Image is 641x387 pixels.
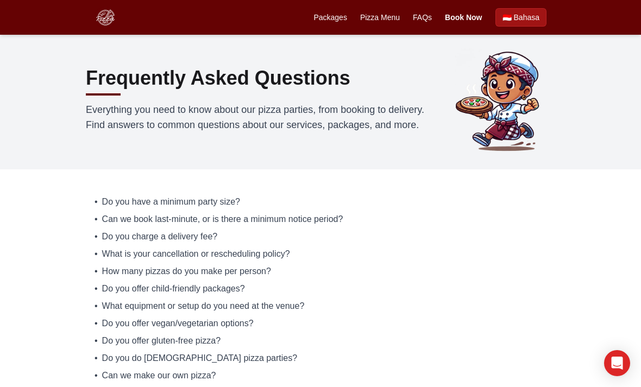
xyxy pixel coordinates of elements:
[95,265,546,278] a: • How many pizzas do you make per person?
[102,352,298,365] span: Do you do [DEMOGRAPHIC_DATA] pizza parties?
[86,67,350,89] h1: Frequently Asked Questions
[360,12,400,23] a: Pizza Menu
[102,369,216,382] span: Can we make our own pizza?
[102,282,245,295] span: Do you offer child-friendly packages?
[95,7,116,28] img: Bali Pizza Party Logo
[95,317,98,330] span: •
[95,265,98,278] span: •
[102,195,240,208] span: Do you have a minimum party size?
[95,334,546,347] a: • Do you offer gluten-free pizza?
[95,282,98,295] span: •
[445,12,482,23] a: Book Now
[102,265,271,278] span: How many pizzas do you make per person?
[102,317,254,330] span: Do you offer vegan/vegetarian options?
[86,102,438,132] p: Everything you need to know about our pizza parties, from booking to delivery. Find answers to co...
[604,350,630,376] div: Open Intercom Messenger
[95,248,98,261] span: •
[313,12,347,23] a: Packages
[102,213,343,226] span: Can we book last-minute, or is there a minimum notice period?
[95,317,546,330] a: • Do you offer vegan/vegetarian options?
[95,195,98,208] span: •
[95,300,98,313] span: •
[95,213,546,226] a: • Can we book last-minute, or is there a minimum notice period?
[514,12,539,23] span: Bahasa
[102,230,218,243] span: Do you charge a delivery fee?
[95,248,546,261] a: • What is your cancellation or rescheduling policy?
[95,282,546,295] a: • Do you offer child-friendly packages?
[95,352,98,365] span: •
[95,230,546,243] a: • Do you charge a delivery fee?
[102,334,221,347] span: Do you offer gluten-free pizza?
[95,369,98,382] span: •
[413,12,432,23] a: FAQs
[102,248,290,261] span: What is your cancellation or rescheduling policy?
[451,48,555,152] img: Common questions about Bali Pizza Party
[95,230,98,243] span: •
[95,213,98,226] span: •
[95,300,546,313] a: • What equipment or setup do you need at the venue?
[102,300,305,313] span: What equipment or setup do you need at the venue?
[95,369,546,382] a: • Can we make our own pizza?
[95,195,546,208] a: • Do you have a minimum party size?
[95,352,546,365] a: • Do you do [DEMOGRAPHIC_DATA] pizza parties?
[95,334,98,347] span: •
[495,8,546,27] a: Beralih ke Bahasa Indonesia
